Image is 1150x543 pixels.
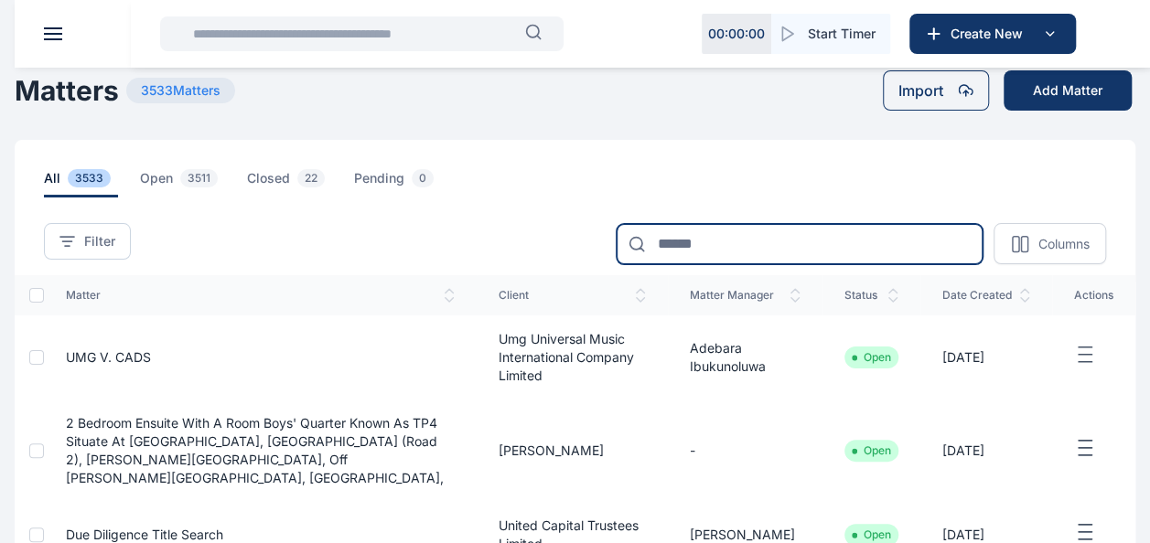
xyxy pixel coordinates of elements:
[247,169,332,197] span: closed
[668,315,822,399] td: Adebara ibukunoluwa
[247,169,354,197] a: closed22
[942,288,1030,303] span: date created
[66,527,223,542] a: Due diligence title search
[708,25,765,43] p: 00 : 00 : 00
[668,399,822,502] td: -
[844,288,898,303] span: status
[180,169,218,187] span: 3511
[126,78,235,103] span: 3533 Matters
[354,169,441,197] span: pending
[920,399,1052,502] td: [DATE]
[140,169,247,197] a: open3511
[920,315,1052,399] td: [DATE]
[477,399,668,502] td: [PERSON_NAME]
[15,74,119,107] h1: Matters
[66,288,455,303] span: matter
[994,223,1106,264] button: Columns
[943,25,1038,43] span: Create New
[140,169,225,197] span: open
[68,169,111,187] span: 3533
[66,349,151,365] a: UMG V. CADS
[852,350,891,365] li: Open
[909,14,1076,54] button: Create New
[771,14,890,54] button: Start Timer
[852,527,891,542] li: Open
[297,169,325,187] span: 22
[66,415,444,485] a: 2 Bedroom ensuite with a room boys' quarter known as TP4 situate at [GEOGRAPHIC_DATA], [GEOGRAPHI...
[808,25,876,43] span: Start Timer
[1004,70,1132,111] button: Add Matter
[1074,288,1113,303] span: actions
[44,223,131,260] button: Filter
[499,288,646,303] span: client
[852,443,891,458] li: Open
[44,169,118,197] span: all
[354,169,463,197] a: pending0
[44,169,140,197] a: all3533
[1037,235,1089,253] p: Columns
[690,288,801,303] span: matter manager
[412,169,434,187] span: 0
[883,70,989,111] button: Import
[84,232,115,250] span: Filter
[477,315,668,399] td: Umg Universal Music International Company Limited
